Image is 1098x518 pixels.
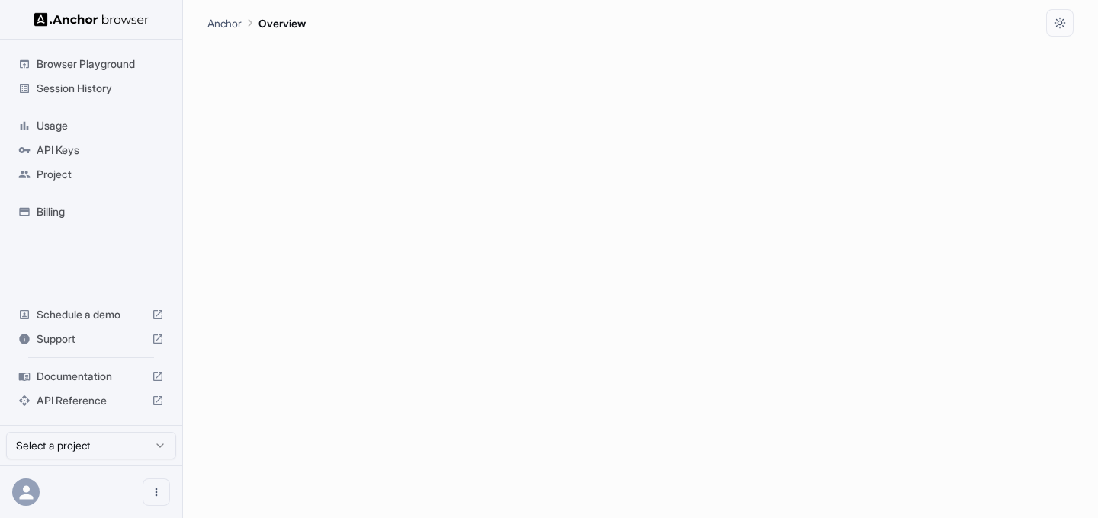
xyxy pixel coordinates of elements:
[12,52,170,76] div: Browser Playground
[143,478,170,506] button: Open menu
[34,12,149,27] img: Anchor Logo
[207,15,242,31] p: Anchor
[37,167,164,182] span: Project
[37,142,164,158] span: API Keys
[12,364,170,388] div: Documentation
[12,162,170,187] div: Project
[37,81,164,96] span: Session History
[37,307,146,322] span: Schedule a demo
[37,393,146,408] span: API Reference
[37,118,164,133] span: Usage
[12,138,170,162] div: API Keys
[37,56,164,72] span: Browser Playground
[12,76,170,101] div: Session History
[37,369,146,384] span: Documentation
[12,327,170,351] div: Support
[258,15,306,31] p: Overview
[12,114,170,138] div: Usage
[12,200,170,224] div: Billing
[207,14,306,31] nav: breadcrumb
[37,331,146,347] span: Support
[12,388,170,413] div: API Reference
[37,204,164,219] span: Billing
[12,302,170,327] div: Schedule a demo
